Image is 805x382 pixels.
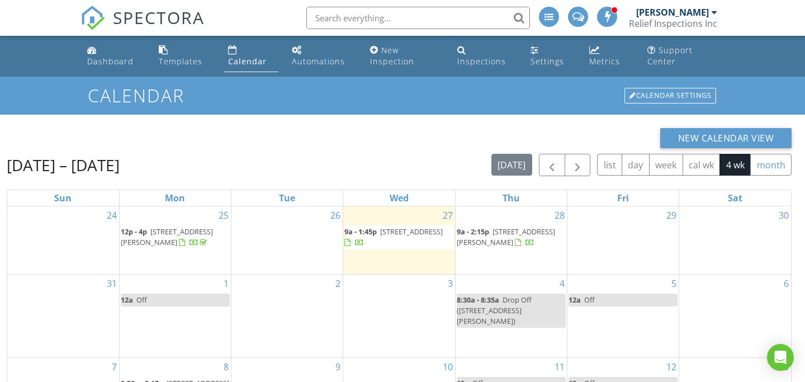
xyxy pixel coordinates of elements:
[83,40,145,72] a: Dashboard
[121,227,147,237] span: 12p - 4p
[539,154,565,177] button: Previous
[370,45,414,67] div: New Inspection
[491,154,532,176] button: [DATE]
[343,206,455,274] td: Go to August 27, 2025
[154,40,215,72] a: Templates
[557,275,567,293] a: Go to September 4, 2025
[328,206,343,224] a: Go to August 26, 2025
[121,227,213,247] span: [STREET_ADDRESS][PERSON_NAME]
[105,206,119,224] a: Go to August 24, 2025
[767,344,794,371] div: Open Intercom Messenger
[457,56,506,67] div: Inspections
[105,275,119,293] a: Go to August 31, 2025
[366,40,444,72] a: New Inspection
[292,56,345,67] div: Automations
[597,154,622,176] button: list
[457,295,532,326] span: Drop Off ([STREET_ADDRESS][PERSON_NAME])
[679,274,791,358] td: Go to September 6, 2025
[121,295,133,305] span: 12a
[80,6,105,30] img: The Best Home Inspection Software - Spectora
[669,275,679,293] a: Go to September 5, 2025
[552,358,567,376] a: Go to September 11, 2025
[624,88,716,103] div: Calendar Settings
[441,206,455,224] a: Go to August 27, 2025
[531,56,564,67] div: Settings
[7,206,119,274] td: Go to August 24, 2025
[7,154,120,176] h2: [DATE] – [DATE]
[750,154,792,176] button: month
[585,40,634,72] a: Metrics
[457,225,566,249] a: 9a - 2:15p [STREET_ADDRESS][PERSON_NAME]
[776,206,791,224] a: Go to August 30, 2025
[622,154,650,176] button: day
[664,206,679,224] a: Go to August 29, 2025
[726,190,745,206] a: Saturday
[683,154,721,176] button: cal wk
[623,87,717,105] a: Calendar Settings
[344,225,453,249] a: 9a - 1:45p [STREET_ADDRESS]
[455,206,567,274] td: Go to August 28, 2025
[457,227,555,247] a: 9a - 2:15p [STREET_ADDRESS][PERSON_NAME]
[52,190,74,206] a: Sunday
[664,358,679,376] a: Go to September 12, 2025
[552,206,567,224] a: Go to August 28, 2025
[679,206,791,274] td: Go to August 30, 2025
[221,358,231,376] a: Go to September 8, 2025
[589,56,620,67] div: Metrics
[163,190,187,206] a: Monday
[457,227,489,237] span: 9a - 2:15p
[565,154,591,177] button: Next
[88,86,717,105] h1: Calendar
[567,206,679,274] td: Go to August 29, 2025
[80,15,205,39] a: SPECTORA
[110,358,119,376] a: Go to September 7, 2025
[615,190,631,206] a: Friday
[306,7,530,29] input: Search everything...
[453,40,517,72] a: Inspections
[569,295,581,305] span: 12a
[446,275,455,293] a: Go to September 3, 2025
[647,45,693,67] div: Support Center
[159,56,202,67] div: Templates
[221,275,231,293] a: Go to September 1, 2025
[119,206,231,274] td: Go to August 25, 2025
[121,225,230,249] a: 12p - 4p [STREET_ADDRESS][PERSON_NAME]
[136,295,147,305] span: Off
[629,18,717,29] div: Relief Inspections Inc
[584,295,595,305] span: Off
[441,358,455,376] a: Go to September 10, 2025
[643,40,722,72] a: Support Center
[649,154,683,176] button: week
[343,274,455,358] td: Go to September 3, 2025
[333,358,343,376] a: Go to September 9, 2025
[344,227,377,237] span: 9a - 1:45p
[526,40,576,72] a: Settings
[231,206,343,274] td: Go to August 26, 2025
[113,6,205,29] span: SPECTORA
[119,274,231,358] td: Go to September 1, 2025
[380,227,443,237] span: [STREET_ADDRESS]
[333,275,343,293] a: Go to September 2, 2025
[228,56,267,67] div: Calendar
[287,40,357,72] a: Automations (Advanced)
[719,154,751,176] button: 4 wk
[87,56,134,67] div: Dashboard
[224,40,278,72] a: Calendar
[455,274,567,358] td: Go to September 4, 2025
[782,275,791,293] a: Go to September 6, 2025
[277,190,297,206] a: Tuesday
[636,7,709,18] div: [PERSON_NAME]
[387,190,411,206] a: Wednesday
[216,206,231,224] a: Go to August 25, 2025
[121,227,213,247] a: 12p - 4p [STREET_ADDRESS][PERSON_NAME]
[567,274,679,358] td: Go to September 5, 2025
[660,128,792,148] button: New Calendar View
[231,274,343,358] td: Go to September 2, 2025
[7,274,119,358] td: Go to August 31, 2025
[457,227,555,247] span: [STREET_ADDRESS][PERSON_NAME]
[344,227,443,247] a: 9a - 1:45p [STREET_ADDRESS]
[457,295,499,305] span: 8:30a - 8:35a
[500,190,522,206] a: Thursday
